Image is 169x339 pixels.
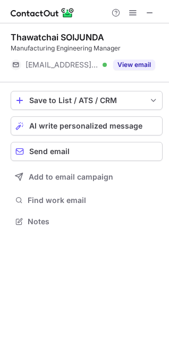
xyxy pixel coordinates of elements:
img: ContactOut v5.3.10 [11,6,74,19]
button: Add to email campaign [11,167,163,187]
button: save-profile-one-click [11,91,163,110]
span: Add to email campaign [29,173,113,181]
span: Send email [29,147,70,156]
div: Thawatchai SOIJUNDA [11,32,104,43]
span: [EMAIL_ADDRESS][DOMAIN_NAME] [26,60,99,70]
button: Reveal Button [113,60,155,70]
div: Manufacturing Engineering Manager [11,44,163,53]
button: AI write personalized message [11,116,163,135]
span: Notes [28,217,158,226]
div: Save to List / ATS / CRM [29,96,144,105]
span: AI write personalized message [29,122,142,130]
button: Find work email [11,193,163,208]
span: Find work email [28,196,158,205]
button: Notes [11,214,163,229]
button: Send email [11,142,163,161]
